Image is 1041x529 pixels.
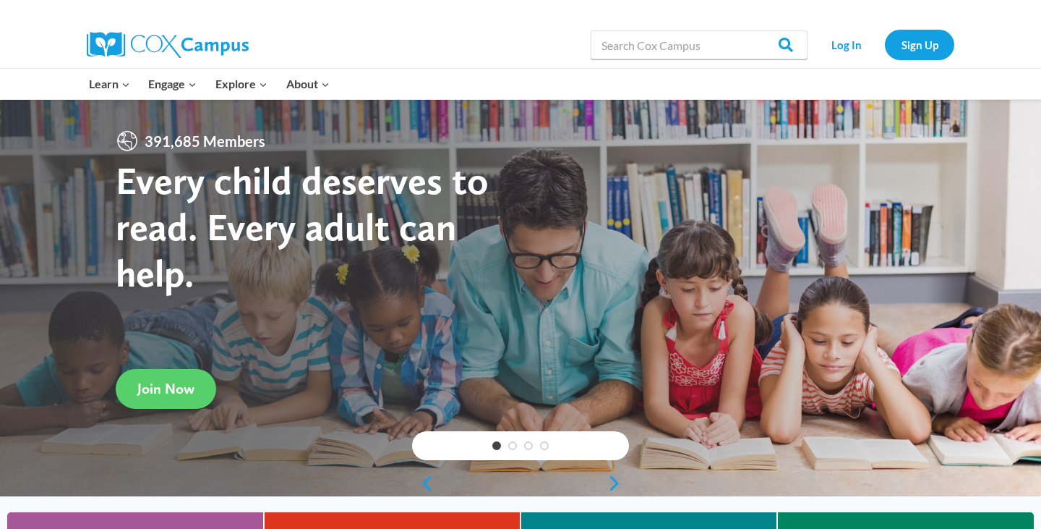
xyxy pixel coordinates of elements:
img: Cox Campus [87,32,249,58]
strong: Every child deserves to read. Every adult can help. [116,157,489,295]
a: previous [412,475,434,492]
a: Sign Up [885,30,954,59]
div: content slider buttons [412,469,629,498]
span: Explore [215,75,267,93]
a: 1 [492,441,501,450]
span: About [286,75,330,93]
input: Search Cox Campus [591,30,807,59]
span: Learn [89,75,130,93]
a: 4 [540,441,549,450]
span: 391,685 Members [139,130,271,153]
a: Log In [815,30,878,59]
span: Join Now [137,380,194,397]
a: Join Now [116,369,216,409]
nav: Primary Navigation [80,69,338,99]
span: Engage [148,75,197,93]
a: 3 [524,441,533,450]
a: next [607,475,629,492]
a: 2 [508,441,517,450]
nav: Secondary Navigation [815,30,954,59]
